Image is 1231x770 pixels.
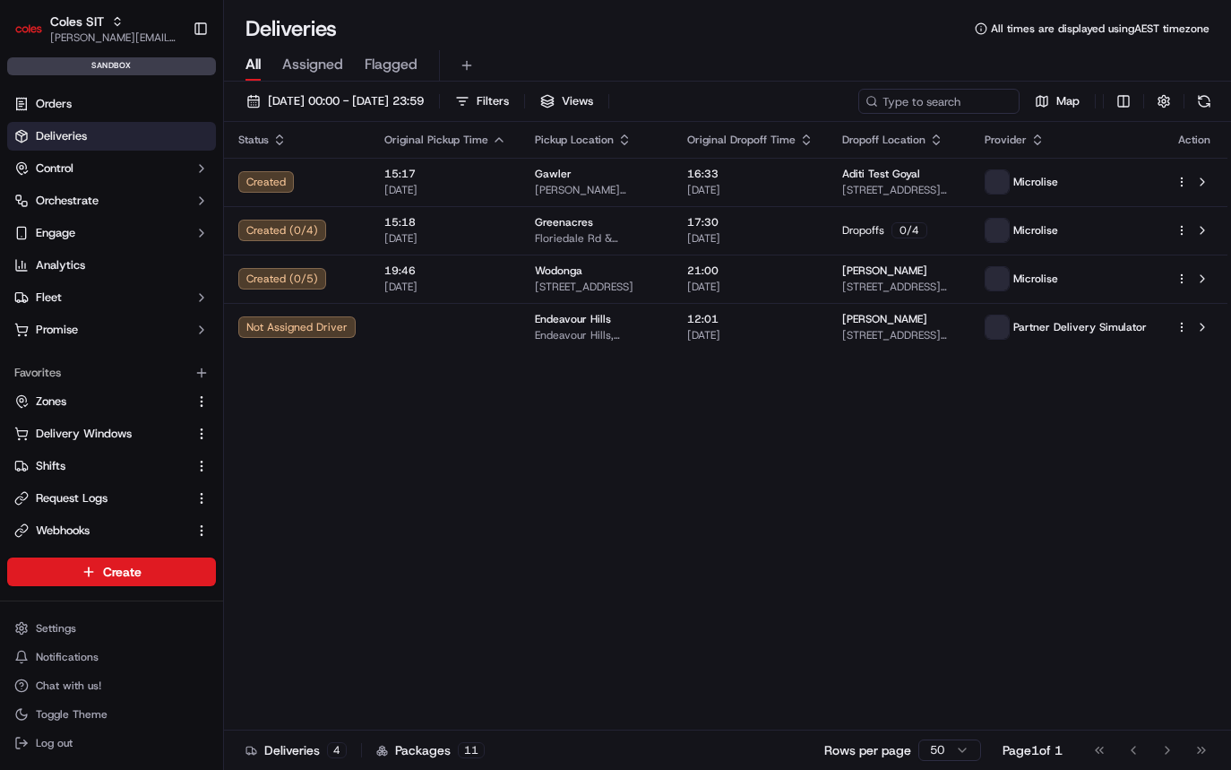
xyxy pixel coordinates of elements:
span: Endeavour Hills, [PERSON_NAME][STREET_ADDRESS] [535,328,659,342]
a: Webhooks [14,523,187,539]
span: Partner Delivery Simulator [1013,320,1147,334]
span: [DATE] 00:00 - [DATE] 23:59 [268,93,424,109]
span: [STREET_ADDRESS][PERSON_NAME] [842,183,956,197]
input: Type to search [858,89,1020,114]
img: Coles SIT [14,14,43,43]
button: Delivery Windows [7,420,216,448]
h1: Deliveries [245,14,337,43]
a: Orders [7,90,216,118]
button: Request Logs [7,484,216,513]
span: Orchestrate [36,193,99,209]
a: Request Logs [14,490,187,506]
span: [DATE] [687,328,813,342]
span: 19:46 [384,264,506,278]
span: Dropoffs [842,223,884,238]
span: Notifications [36,650,99,664]
button: Promise [7,316,216,344]
span: 16:33 [687,167,813,181]
button: Coles SITColes SIT[PERSON_NAME][EMAIL_ADDRESS][PERSON_NAME][DOMAIN_NAME] [7,7,185,50]
button: Map [1027,89,1088,114]
span: Original Dropoff Time [687,133,796,147]
span: [PERSON_NAME][EMAIL_ADDRESS][PERSON_NAME][DOMAIN_NAME] [50,30,178,45]
span: Delivery Windows [36,426,132,442]
span: Settings [36,621,76,636]
span: Aditi Test Goyal [842,167,920,181]
a: Delivery Windows [14,426,187,442]
div: Action [1175,133,1213,147]
a: Shifts [14,458,187,474]
span: Request Logs [36,490,108,506]
span: 17:30 [687,215,813,229]
button: Shifts [7,452,216,480]
div: 4 [327,742,347,758]
span: Orders [36,96,72,112]
button: Refresh [1192,89,1217,114]
span: Deliveries [36,128,87,144]
span: Promise [36,322,78,338]
div: 0 / 4 [891,222,927,238]
span: 15:17 [384,167,506,181]
span: [DATE] [384,231,506,246]
span: Wodonga [535,264,582,278]
span: Toggle Theme [36,707,108,722]
button: Create [7,558,216,586]
span: [STREET_ADDRESS][PERSON_NAME] [842,280,956,294]
span: [PERSON_NAME] [842,264,927,278]
span: 12:01 [687,312,813,326]
span: [PERSON_NAME][STREET_ADDRESS][PERSON_NAME] [535,183,659,197]
button: Toggle Theme [7,702,216,727]
span: Greenacres [535,215,593,229]
span: [STREET_ADDRESS][PERSON_NAME] [842,328,956,342]
span: Views [562,93,593,109]
span: Pickup Location [535,133,614,147]
button: Fleet [7,283,216,312]
button: Views [532,89,601,114]
span: Webhooks [36,523,90,539]
span: Log out [36,736,73,750]
span: Endeavour Hills [535,312,611,326]
span: Microlise [1013,175,1058,189]
button: Settings [7,616,216,641]
p: Rows per page [824,741,911,759]
div: Packages [376,741,485,759]
span: Zones [36,394,66,410]
span: [DATE] [384,183,506,197]
button: Orchestrate [7,186,216,215]
span: Original Pickup Time [384,133,488,147]
span: Shifts [36,458,65,474]
button: Coles SIT [50,13,104,30]
span: 21:00 [687,264,813,278]
span: [DATE] [687,183,813,197]
div: Deliveries [245,741,347,759]
span: 15:18 [384,215,506,229]
button: Log out [7,731,216,756]
span: All times are displayed using AEST timezone [991,22,1209,36]
span: Gawler [535,167,572,181]
button: Engage [7,219,216,247]
button: Notifications [7,645,216,670]
span: Status [238,133,269,147]
span: Control [36,160,73,177]
div: 11 [458,742,485,758]
span: Floriedale Rd & [PERSON_NAME][STREET_ADDRESS] [535,231,659,246]
span: Create [103,563,142,581]
span: [DATE] [687,280,813,294]
span: Microlise [1013,272,1058,286]
span: Filters [477,93,509,109]
span: Dropoff Location [842,133,925,147]
span: Chat with us! [36,679,101,693]
span: [DATE] [384,280,506,294]
button: Zones [7,387,216,416]
div: sandbox [7,57,216,75]
span: Fleet [36,290,62,306]
span: Flagged [365,54,418,75]
button: Chat with us! [7,673,216,698]
span: Assigned [282,54,343,75]
a: Analytics [7,251,216,280]
span: All [245,54,261,75]
button: Control [7,154,216,183]
span: [DATE] [687,231,813,246]
a: Zones [14,394,187,410]
button: Webhooks [7,516,216,545]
